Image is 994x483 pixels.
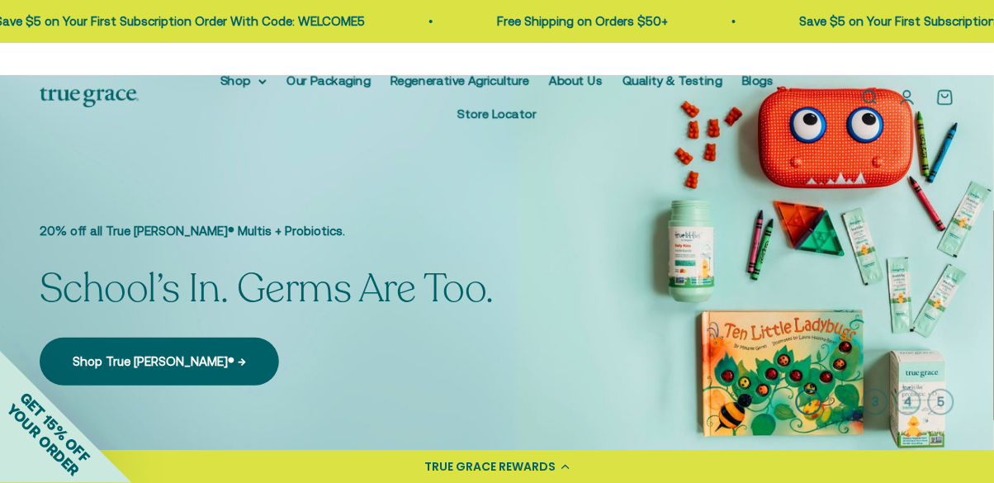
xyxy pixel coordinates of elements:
[424,458,556,476] div: TRUE GRACE REWARDS
[40,338,279,386] a: Shop True [PERSON_NAME]® →
[286,73,371,88] a: Our Packaging
[829,389,855,415] button: 2
[492,14,663,28] a: Free Shipping on Orders $50+
[622,73,722,88] a: Quality & Testing
[928,389,954,415] button: 5
[895,389,921,415] button: 4
[40,221,494,241] p: 20% off all True [PERSON_NAME]® Multis + Probiotics.
[390,73,529,88] a: Regenerative Agriculture
[3,400,83,480] span: YOUR ORDER
[862,389,888,415] button: 3
[457,107,537,121] a: Store Locator
[742,73,774,88] a: Blogs
[40,262,494,315] split-lines: School’s In. Germs Are Too.
[549,73,603,88] a: About Us
[796,389,822,415] button: 1
[220,71,267,91] summary: Shop
[17,389,93,466] span: GET 15% OFF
